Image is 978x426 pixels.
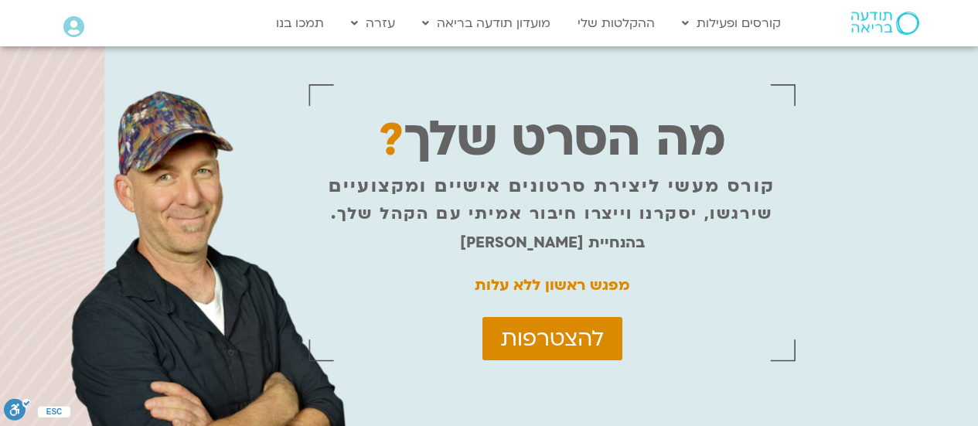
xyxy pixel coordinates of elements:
[570,9,663,38] a: ההקלטות שלי
[331,204,772,224] p: שירגשו, יסקרנו וייצרו חיבור אמיתי עם הקהל שלך.
[414,9,558,38] a: מועדון תודעה בריאה
[379,110,404,171] span: ?
[482,317,622,360] a: להצטרפות
[329,176,775,196] p: קורס מעשי ליצירת סרטונים אישיים ומקצועיים
[460,233,645,253] strong: בהנחיית [PERSON_NAME]
[851,12,919,35] img: תודעה בריאה
[343,9,403,38] a: עזרה
[379,130,726,150] p: מה הסרט שלך
[674,9,789,38] a: קורסים ופעילות
[501,326,604,351] span: להצטרפות
[268,9,332,38] a: תמכו בנו
[475,275,629,295] strong: מפגש ראשון ללא עלות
